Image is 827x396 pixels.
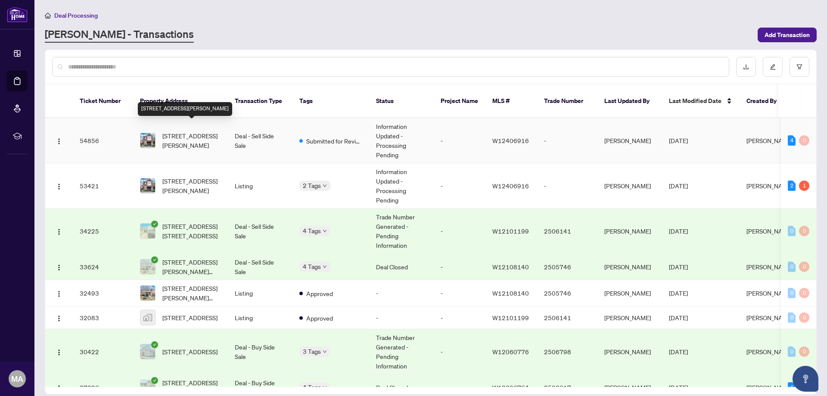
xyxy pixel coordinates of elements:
td: 2505746 [537,254,597,280]
div: 0 [799,226,809,236]
button: Logo [52,224,66,238]
span: [DATE] [669,289,688,297]
td: - [369,280,434,306]
span: W12006764 [492,384,529,391]
td: Information Updated - Processing Pending [369,163,434,209]
span: W12406916 [492,182,529,190]
th: Status [369,84,434,118]
td: 2505746 [537,280,597,306]
td: - [434,163,485,209]
div: 0 [788,288,796,298]
td: [PERSON_NAME] [597,280,662,306]
div: [STREET_ADDRESS][PERSON_NAME] [138,102,232,116]
button: download [736,57,756,77]
img: Logo [56,183,62,190]
div: 0 [788,312,796,323]
span: 4 Tags [303,382,321,392]
span: Add Transaction [765,28,810,42]
span: check-circle [151,377,158,384]
th: Trade Number [537,84,597,118]
img: Logo [56,138,62,145]
span: 2 Tags [303,181,321,190]
td: [PERSON_NAME] [597,118,662,163]
img: Logo [56,228,62,235]
img: thumbnail-img [140,133,155,148]
td: [PERSON_NAME] [597,254,662,280]
span: 4 Tags [303,262,321,271]
div: 0 [788,346,796,357]
button: edit [763,57,783,77]
img: thumbnail-img [140,178,155,193]
button: Logo [52,260,66,274]
span: 4 Tags [303,226,321,236]
span: MA [11,373,23,385]
span: Approved [306,289,333,298]
a: [PERSON_NAME] - Transactions [45,27,194,43]
span: W12101199 [492,314,529,321]
img: thumbnail-img [140,286,155,300]
img: thumbnail-img [140,310,155,325]
td: Information Updated - Processing Pending [369,118,434,163]
td: 33624 [73,254,133,280]
td: [PERSON_NAME] [597,209,662,254]
span: [DATE] [669,227,688,235]
span: [PERSON_NAME] [746,384,793,391]
td: - [537,163,597,209]
td: 32083 [73,306,133,329]
span: [PERSON_NAME] [746,182,793,190]
span: 3 Tags [303,346,321,356]
td: Listing [228,280,292,306]
td: 32493 [73,280,133,306]
div: 0 [799,346,809,357]
span: W12108140 [492,289,529,297]
span: [DATE] [669,314,688,321]
td: - [537,118,597,163]
span: [DATE] [669,348,688,355]
span: Submitted for Review [306,136,362,146]
td: Listing [228,163,292,209]
span: [PERSON_NAME] [746,289,793,297]
button: Logo [52,311,66,324]
td: Listing [228,306,292,329]
td: - [434,329,485,374]
span: Deal Processing [54,12,98,19]
td: 30422 [73,329,133,374]
span: [STREET_ADDRESS] [162,313,218,322]
div: 0 [788,226,796,236]
td: - [434,118,485,163]
span: [STREET_ADDRESS] [162,347,218,356]
span: down [323,229,327,233]
button: Logo [52,134,66,147]
span: W12060776 [492,348,529,355]
td: - [369,306,434,329]
span: download [743,64,749,70]
span: [PERSON_NAME] [746,314,793,321]
td: 2506141 [537,209,597,254]
span: down [323,265,327,269]
span: check-circle [151,341,158,348]
th: Created By [740,84,791,118]
span: down [323,385,327,390]
span: [DATE] [669,384,688,391]
button: Add Transaction [758,28,817,42]
th: Tags [292,84,369,118]
td: 54856 [73,118,133,163]
span: edit [770,64,776,70]
span: check-circle [151,221,158,228]
img: Logo [56,385,62,392]
td: Trade Number Generated - Pending Information [369,209,434,254]
button: Logo [52,345,66,359]
span: down [323,349,327,354]
div: 0 [799,135,809,146]
img: Logo [56,290,62,297]
td: Deal - Sell Side Sale [228,209,292,254]
span: check-circle [151,256,158,263]
td: 2506141 [537,306,597,329]
div: 1 [788,382,796,393]
td: Deal - Sell Side Sale [228,254,292,280]
span: home [45,12,51,19]
td: [PERSON_NAME] [597,306,662,329]
span: Last Modified Date [669,96,721,106]
img: Logo [56,349,62,356]
td: [PERSON_NAME] [597,329,662,374]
